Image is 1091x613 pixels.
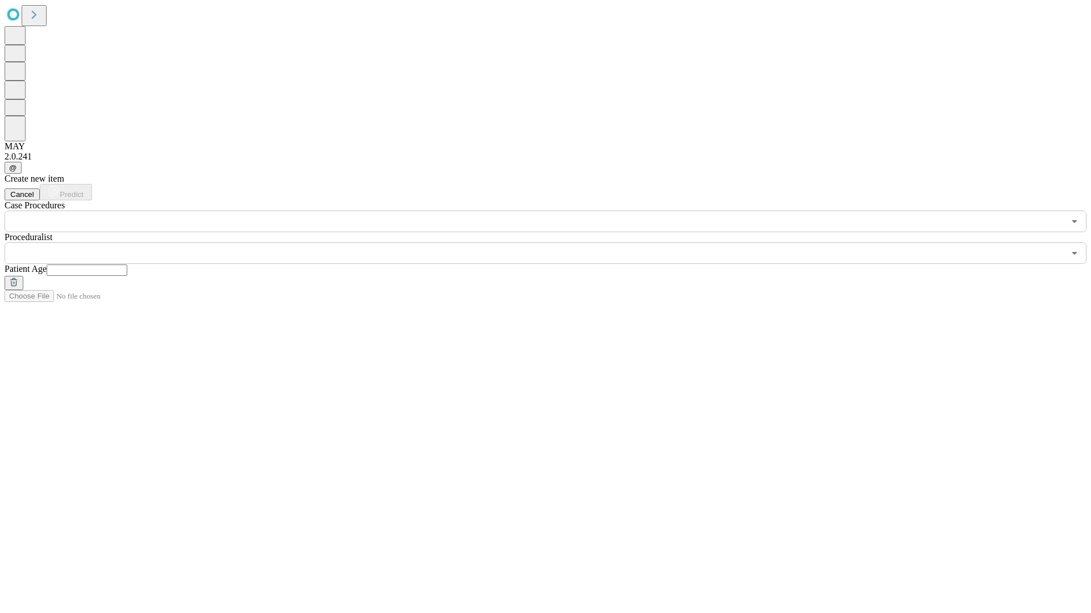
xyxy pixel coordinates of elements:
[40,184,92,200] button: Predict
[5,162,22,174] button: @
[5,174,64,183] span: Create new item
[5,264,47,274] span: Patient Age
[10,190,34,199] span: Cancel
[9,163,17,172] span: @
[1067,213,1082,229] button: Open
[1067,245,1082,261] button: Open
[5,152,1086,162] div: 2.0.241
[5,188,40,200] button: Cancel
[5,141,1086,152] div: MAY
[60,190,83,199] span: Predict
[5,200,65,210] span: Scheduled Procedure
[5,232,52,242] span: Proceduralist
